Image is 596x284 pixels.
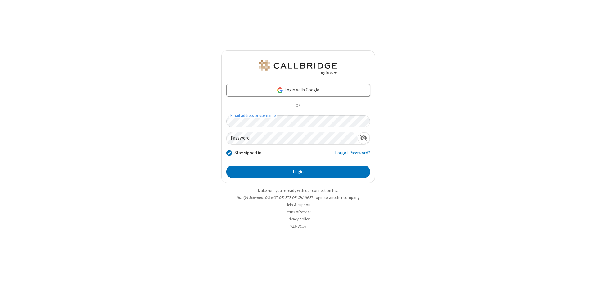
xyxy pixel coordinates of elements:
label: Stay signed in [234,149,261,157]
span: OR [293,102,303,110]
button: Login to another company [314,195,359,201]
a: Terms of service [285,209,311,215]
img: QA Selenium DO NOT DELETE OR CHANGE [258,60,338,75]
a: Make sure you're ready with our connection test [258,188,338,193]
a: Privacy policy [287,216,310,222]
li: v2.6.349.6 [221,223,375,229]
img: google-icon.png [277,87,283,94]
button: Login [226,166,370,178]
a: Login with Google [226,84,370,96]
a: Forgot Password? [335,149,370,161]
a: Help & support [286,202,311,207]
input: Email address or username [226,115,370,127]
input: Password [227,132,358,144]
div: Show password [358,132,370,144]
li: Not QA Selenium DO NOT DELETE OR CHANGE? [221,195,375,201]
